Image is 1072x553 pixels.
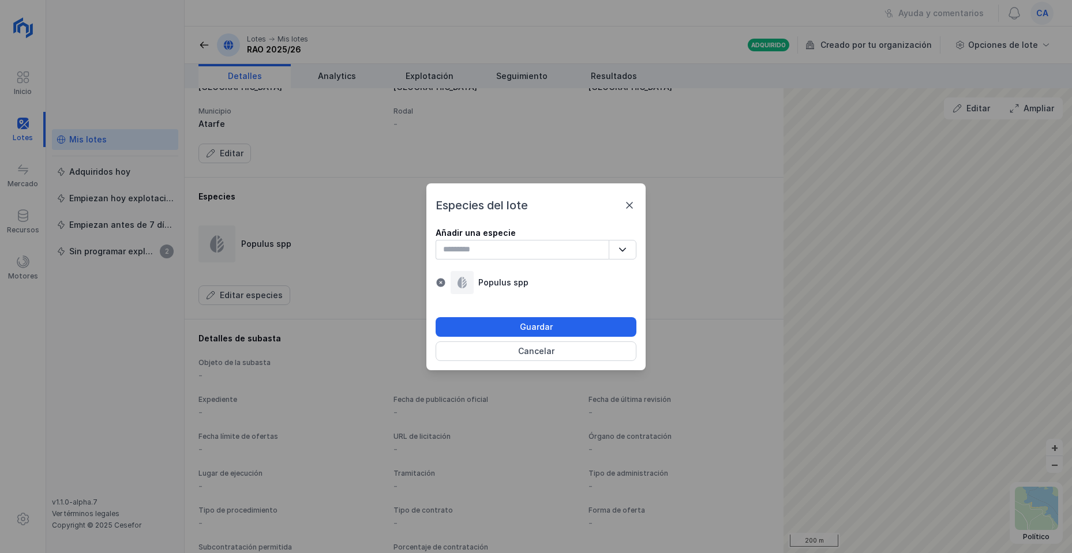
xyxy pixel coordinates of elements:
[436,197,636,213] div: Especies del lote
[478,277,528,288] div: Populus spp
[436,341,636,361] button: Cancelar
[518,345,554,357] div: Cancelar
[520,321,553,333] div: Guardar
[436,227,636,239] div: Añadir una especie
[436,317,636,337] button: Guardar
